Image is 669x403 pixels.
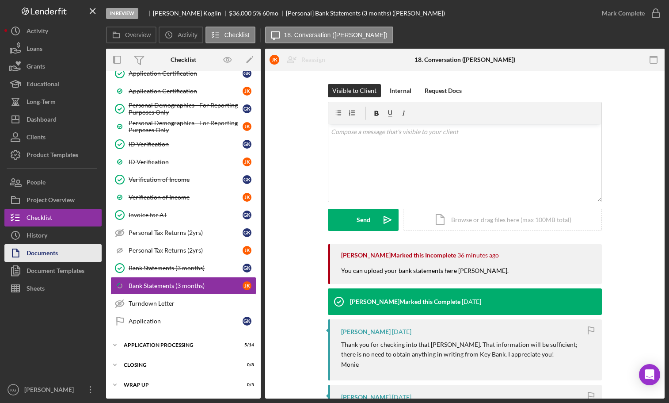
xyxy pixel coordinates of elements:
a: Loans [4,40,102,58]
div: G K [243,140,251,149]
div: Wrap up [124,382,232,388]
div: G K [243,104,251,113]
div: ID Verification [129,141,243,148]
div: [PERSON_NAME] Koglin [153,10,229,17]
button: Documents [4,244,102,262]
button: Checklist [205,27,255,43]
div: Internal [390,84,411,97]
button: Product Templates [4,146,102,164]
div: Verification of Income [129,194,243,201]
div: J K [243,281,251,290]
div: People [27,173,46,193]
div: Checklist [171,56,196,63]
label: Overview [125,31,151,38]
a: ID VerificationJK [110,153,256,171]
button: Overview [106,27,156,43]
div: J K [243,157,251,166]
div: Project Overview [27,191,75,211]
button: Clients [4,128,102,146]
a: Bank Statements (3 months)JK [110,277,256,295]
button: Activity [159,27,203,43]
button: 18. Conversation ([PERSON_NAME]) [265,27,393,43]
div: ID Verification [129,158,243,165]
label: 18. Conversation ([PERSON_NAME]) [284,31,388,38]
button: Checklist [4,209,102,226]
a: Bank Statements (3 months)GK [110,259,256,277]
button: JKReassign [265,51,334,69]
button: Long-Term [4,93,102,111]
div: J K [243,122,251,131]
a: ID VerificationGK [110,135,256,153]
div: J K [243,87,251,96]
div: Open Intercom Messenger [639,364,660,385]
div: Sheets [27,280,45,299]
div: [PERSON_NAME] Marked this Complete [350,298,460,305]
button: History [4,226,102,244]
div: Application Certification [129,88,243,95]
div: J K [270,55,279,65]
div: Personal Tax Returns (2yrs) [129,247,243,254]
div: Personal Tax Returns (2yrs) [129,229,243,236]
div: Dashboard [27,111,57,130]
div: 60 mo [262,10,278,17]
a: Application CertificationJK [110,82,256,100]
div: Closing [124,362,232,368]
div: 18. Conversation ([PERSON_NAME]) [414,56,515,63]
button: Grants [4,58,102,75]
div: Grants [27,58,45,77]
div: [Personal] Bank Statements (3 months) ([PERSON_NAME]) [286,10,445,17]
div: 0 / 8 [238,362,254,368]
div: J K [243,246,251,255]
div: [PERSON_NAME] [341,328,391,335]
a: Invoice for ATGK [110,206,256,224]
div: 0 / 5 [238,382,254,388]
button: People [4,173,102,191]
div: Visible to Client [332,84,376,97]
p: Thank you for checking into that [PERSON_NAME]. That information will be sufficient; there is no ... [341,340,593,360]
div: Application Processing [124,342,232,348]
div: Personal Demographics - For Reporting Purposes Only [129,119,243,134]
button: Mark Complete [593,4,665,22]
button: Dashboard [4,111,102,128]
a: Verification of IncomeJK [110,188,256,206]
div: Activity [27,22,48,42]
a: Personal Demographics - For Reporting Purposes OnlyJK [110,118,256,135]
div: Long-Term [27,93,56,113]
div: History [27,226,47,246]
a: Educational [4,75,102,93]
a: Personal Tax Returns (2yrs)GK [110,224,256,242]
p: Monie [341,360,593,369]
div: Educational [27,75,59,95]
button: Sheets [4,280,102,297]
a: Project Overview [4,191,102,209]
div: Document Templates [27,262,84,282]
label: Checklist [224,31,250,38]
div: G K [243,264,251,273]
span: $36,000 [229,9,251,17]
a: Personal Demographics - For Reporting Purposes OnlyGK [110,100,256,118]
div: G K [243,228,251,237]
div: 5 / 14 [238,342,254,348]
a: Turndown Letter [110,295,256,312]
div: Application [129,318,243,325]
button: Visible to Client [328,84,381,97]
time: 2025-10-07 21:37 [457,252,499,259]
div: Clients [27,128,46,148]
div: Loans [27,40,42,60]
button: Request Docs [420,84,466,97]
div: Bank Statements (3 months) [129,265,243,272]
time: 2025-10-02 23:31 [392,328,411,335]
time: 2025-10-02 23:29 [392,394,411,401]
div: G K [243,175,251,184]
div: In Review [106,8,138,19]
